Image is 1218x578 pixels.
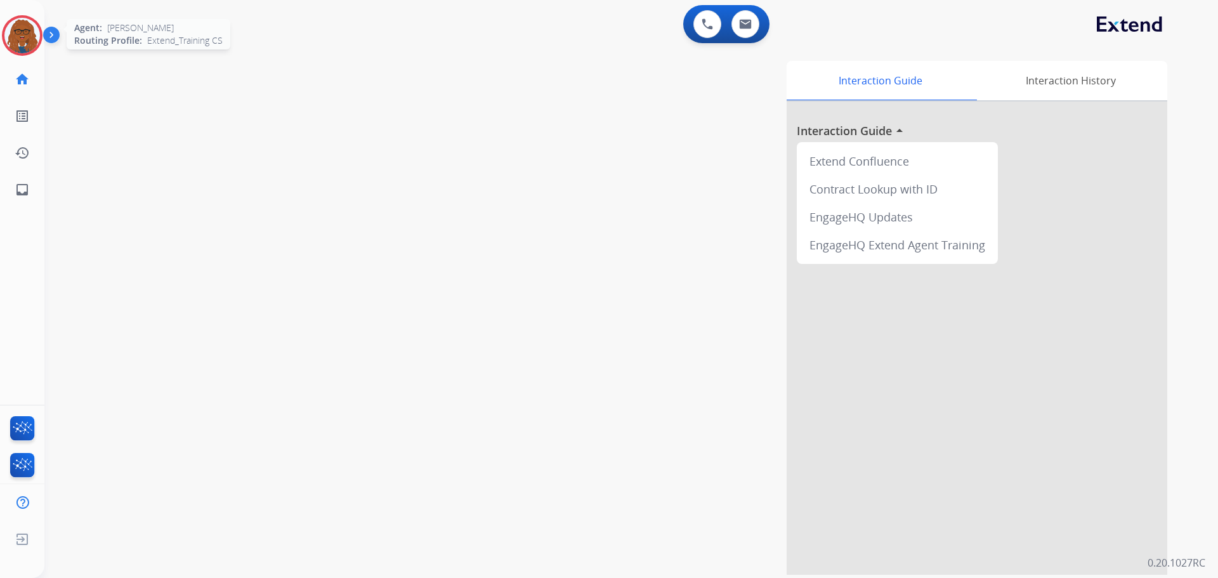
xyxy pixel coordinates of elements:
div: EngageHQ Extend Agent Training [802,231,993,259]
mat-icon: home [15,72,30,87]
div: Interaction Guide [787,61,974,100]
p: 0.20.1027RC [1148,555,1205,570]
div: EngageHQ Updates [802,203,993,231]
img: avatar [4,18,40,53]
mat-icon: inbox [15,182,30,197]
mat-icon: list_alt [15,108,30,124]
div: Interaction History [974,61,1167,100]
span: Extend_Training CS [147,34,223,47]
span: [PERSON_NAME] [107,22,174,34]
span: Agent: [74,22,102,34]
div: Contract Lookup with ID [802,175,993,203]
mat-icon: history [15,145,30,161]
span: Routing Profile: [74,34,142,47]
div: Extend Confluence [802,147,993,175]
